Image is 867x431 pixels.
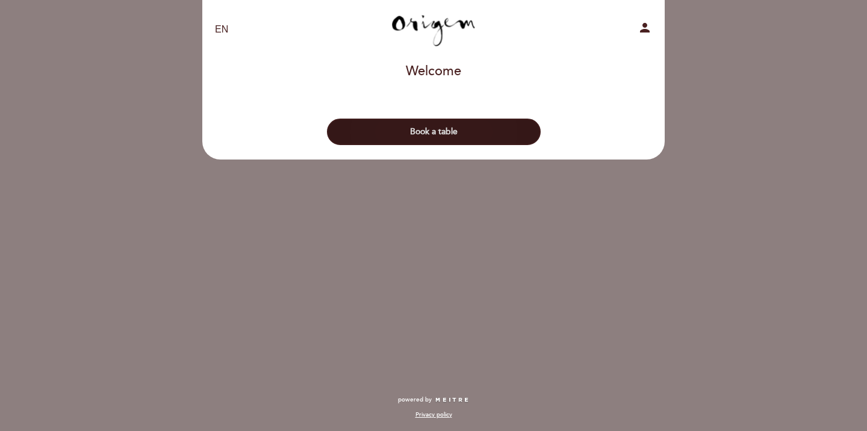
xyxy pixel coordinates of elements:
[358,13,509,46] a: Origem
[406,64,461,79] h1: Welcome
[398,395,469,404] a: powered by
[398,395,432,404] span: powered by
[415,411,452,419] a: Privacy policy
[435,397,469,403] img: MEITRE
[638,20,652,39] button: person
[638,20,652,35] i: person
[327,119,541,145] button: Book a table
